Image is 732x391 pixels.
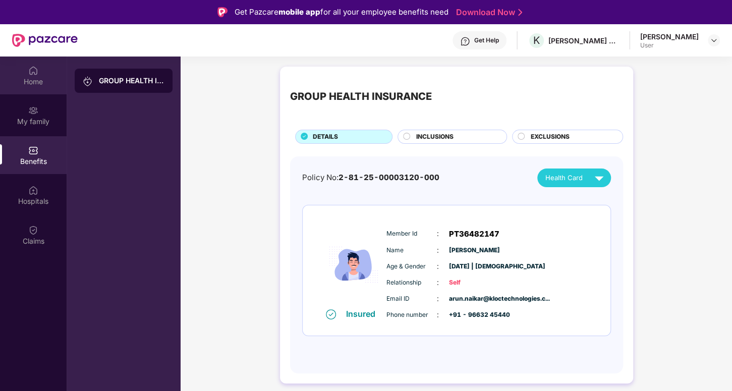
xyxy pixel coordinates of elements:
img: svg+xml;base64,PHN2ZyBpZD0iRHJvcGRvd24tMzJ4MzIiIHhtbG5zPSJodHRwOi8vd3d3LnczLm9yZy8yMDAwL3N2ZyIgd2... [710,36,718,44]
img: svg+xml;base64,PHN2ZyBpZD0iQmVuZWZpdHMiIHhtbG5zPSJodHRwOi8vd3d3LnczLm9yZy8yMDAwL3N2ZyIgd2lkdGg9Ij... [28,145,38,155]
span: [PERSON_NAME] [449,246,499,255]
span: PT36482147 [449,228,499,240]
span: EXCLUSIONS [531,132,570,142]
div: GROUP HEALTH INSURANCE [290,89,432,105]
img: svg+xml;base64,PHN2ZyBpZD0iSGVscC0zMngzMiIgeG1sbnM9Imh0dHA6Ly93d3cudzMub3JnLzIwMDAvc3ZnIiB3aWR0aD... [460,36,470,46]
img: svg+xml;base64,PHN2ZyBpZD0iSG9tZSIgeG1sbnM9Imh0dHA6Ly93d3cudzMub3JnLzIwMDAvc3ZnIiB3aWR0aD0iMjAiIG... [28,66,38,76]
img: svg+xml;base64,PHN2ZyBpZD0iSG9zcGl0YWxzIiB4bWxucz0iaHR0cDovL3d3dy53My5vcmcvMjAwMC9zdmciIHdpZHRoPS... [28,185,38,195]
span: [DATE] | [DEMOGRAPHIC_DATA] [449,262,499,271]
span: Name [386,246,437,255]
span: Email ID [386,294,437,304]
span: Phone number [386,310,437,320]
span: : [437,293,439,304]
img: Logo [217,7,228,17]
span: Relationship [386,278,437,288]
a: Download Now [456,7,519,18]
span: Health Card [545,173,583,183]
img: icon [323,221,384,308]
img: svg+xml;base64,PHN2ZyB3aWR0aD0iMjAiIGhlaWdodD0iMjAiIHZpZXdCb3g9IjAgMCAyMCAyMCIgZmlsbD0ibm9uZSIgeG... [83,76,93,86]
span: 2-81-25-00003120-000 [339,173,439,182]
span: DETAILS [313,132,338,142]
span: Member Id [386,229,437,239]
div: GROUP HEALTH INSURANCE [99,76,164,86]
div: Get Help [474,36,499,44]
div: Policy No: [302,172,439,184]
span: : [437,277,439,288]
div: Get Pazcare for all your employee benefits need [235,6,448,18]
span: : [437,261,439,272]
img: svg+xml;base64,PHN2ZyB3aWR0aD0iMjAiIGhlaWdodD0iMjAiIHZpZXdCb3g9IjAgMCAyMCAyMCIgZmlsbD0ibm9uZSIgeG... [28,105,38,116]
span: : [437,245,439,256]
span: Age & Gender [386,262,437,271]
strong: mobile app [278,7,320,17]
span: K [533,34,540,46]
img: svg+xml;base64,PHN2ZyBpZD0iQ2xhaW0iIHhtbG5zPSJodHRwOi8vd3d3LnczLm9yZy8yMDAwL3N2ZyIgd2lkdGg9IjIwIi... [28,225,38,235]
button: Health Card [537,169,610,187]
span: : [437,228,439,239]
div: User [640,41,699,49]
span: : [437,309,439,320]
span: Self [449,278,499,288]
span: INCLUSIONS [416,132,454,142]
img: New Pazcare Logo [12,34,78,47]
img: svg+xml;base64,PHN2ZyB4bWxucz0iaHR0cDovL3d3dy53My5vcmcvMjAwMC9zdmciIHdpZHRoPSIxNiIgaGVpZ2h0PSIxNi... [326,309,336,319]
div: [PERSON_NAME] [640,32,699,41]
img: Stroke [518,7,522,18]
span: +91 - 96632 45440 [449,310,499,320]
span: arun.naikar@kloctechnologies.c... [449,294,499,304]
div: [PERSON_NAME] TECHNOLOGIES PRIVATE LIMITED [548,36,619,45]
img: svg+xml;base64,PHN2ZyB4bWxucz0iaHR0cDovL3d3dy53My5vcmcvMjAwMC9zdmciIHZpZXdCb3g9IjAgMCAyNCAyNCIgd2... [590,169,608,187]
div: Insured [346,309,381,319]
